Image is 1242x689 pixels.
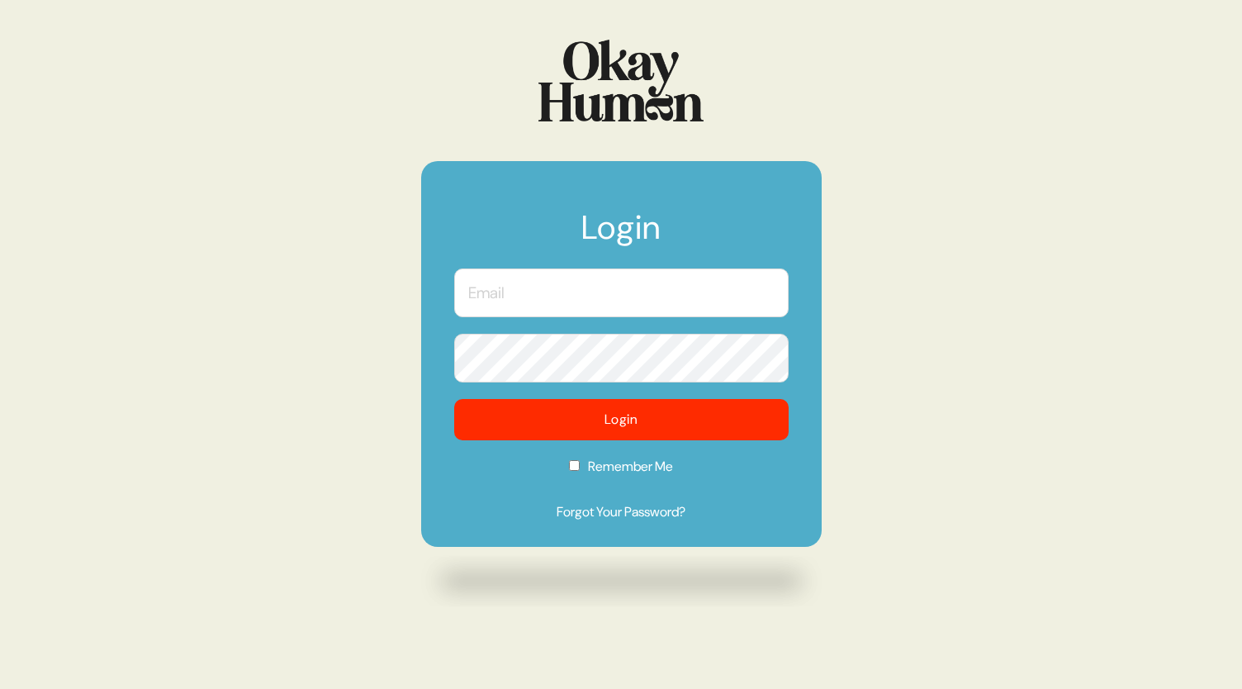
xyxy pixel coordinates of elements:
[421,555,822,607] img: Drop shadow
[454,399,789,440] button: Login
[538,40,704,121] img: Logo
[454,211,789,260] h1: Login
[454,268,789,317] input: Email
[454,502,789,522] a: Forgot Your Password?
[454,457,789,487] label: Remember Me
[569,460,580,471] input: Remember Me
